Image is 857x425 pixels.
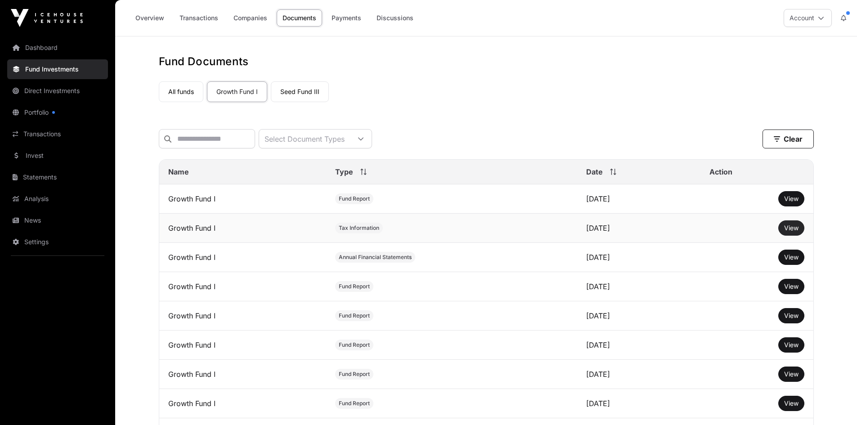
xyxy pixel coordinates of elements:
[7,124,108,144] a: Transactions
[159,54,814,69] h1: Fund Documents
[778,250,804,265] button: View
[339,195,370,202] span: Fund Report
[763,130,814,148] button: Clear
[159,214,326,243] td: Growth Fund I
[784,370,799,378] span: View
[7,38,108,58] a: Dashboard
[159,184,326,214] td: Growth Fund I
[168,166,189,177] span: Name
[159,81,203,102] a: All funds
[778,337,804,353] button: View
[577,272,700,301] td: [DATE]
[339,341,370,349] span: Fund Report
[335,166,353,177] span: Type
[784,312,799,319] span: View
[577,389,700,418] td: [DATE]
[271,81,329,102] a: Seed Fund III
[339,371,370,378] span: Fund Report
[159,243,326,272] td: Growth Fund I
[259,130,350,148] div: Select Document Types
[7,146,108,166] a: Invest
[159,331,326,360] td: Growth Fund I
[778,191,804,206] button: View
[778,367,804,382] button: View
[577,214,700,243] td: [DATE]
[784,282,799,291] a: View
[207,81,267,102] a: Growth Fund I
[778,396,804,411] button: View
[577,184,700,214] td: [DATE]
[277,9,322,27] a: Documents
[326,9,367,27] a: Payments
[159,301,326,331] td: Growth Fund I
[784,370,799,379] a: View
[174,9,224,27] a: Transactions
[784,194,799,203] a: View
[778,220,804,236] button: View
[7,189,108,209] a: Analysis
[812,382,857,425] iframe: Chat Widget
[709,166,732,177] span: Action
[784,253,799,262] a: View
[784,224,799,233] a: View
[339,312,370,319] span: Fund Report
[778,279,804,294] button: View
[159,389,326,418] td: Growth Fund I
[784,195,799,202] span: View
[371,9,419,27] a: Discussions
[784,282,799,290] span: View
[784,340,799,349] a: View
[7,59,108,79] a: Fund Investments
[159,272,326,301] td: Growth Fund I
[228,9,273,27] a: Companies
[339,254,412,261] span: Annual Financial Statements
[577,331,700,360] td: [DATE]
[784,311,799,320] a: View
[577,301,700,331] td: [DATE]
[586,166,603,177] span: Date
[778,308,804,323] button: View
[784,224,799,232] span: View
[784,9,832,27] button: Account
[339,283,370,290] span: Fund Report
[130,9,170,27] a: Overview
[7,232,108,252] a: Settings
[7,81,108,101] a: Direct Investments
[339,400,370,407] span: Fund Report
[577,243,700,272] td: [DATE]
[7,167,108,187] a: Statements
[7,210,108,230] a: News
[784,341,799,349] span: View
[159,360,326,389] td: Growth Fund I
[11,9,83,27] img: Icehouse Ventures Logo
[784,253,799,261] span: View
[7,103,108,122] a: Portfolio
[577,360,700,389] td: [DATE]
[784,399,799,408] a: View
[339,224,379,232] span: Tax Information
[784,399,799,407] span: View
